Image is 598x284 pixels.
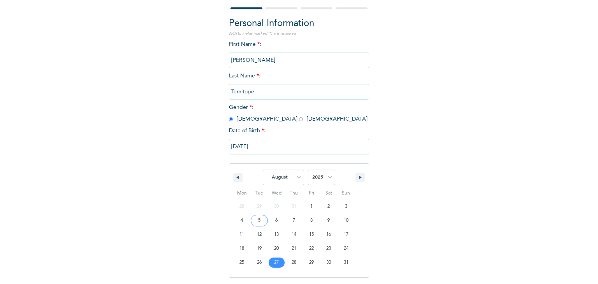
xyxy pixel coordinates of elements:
button: 12 [251,228,268,242]
button: 30 [320,256,338,270]
button: 5 [251,214,268,228]
input: Enter your last name [229,84,369,100]
button: 24 [337,242,355,256]
p: NOTE: Fields marked (*) are required [229,31,369,37]
span: 23 [326,242,331,256]
h2: Personal Information [229,17,369,31]
span: Tue [251,187,268,200]
button: 11 [233,228,251,242]
span: 28 [292,256,296,270]
span: Mon [233,187,251,200]
button: 28 [285,256,303,270]
span: 10 [344,214,348,228]
span: 22 [309,242,314,256]
span: 11 [239,228,244,242]
button: 3 [337,200,355,214]
span: First Name : [229,42,369,63]
span: 18 [239,242,244,256]
button: 14 [285,228,303,242]
span: 15 [309,228,314,242]
button: 15 [303,228,320,242]
button: 9 [320,214,338,228]
span: 3 [345,200,347,214]
span: Sun [337,187,355,200]
button: 27 [268,256,285,270]
button: 22 [303,242,320,256]
button: 8 [303,214,320,228]
button: 19 [251,242,268,256]
button: 6 [268,214,285,228]
button: 26 [251,256,268,270]
button: 16 [320,228,338,242]
button: 18 [233,242,251,256]
span: 9 [327,214,330,228]
span: 25 [239,256,244,270]
button: 20 [268,242,285,256]
span: Fri [303,187,320,200]
span: Date of Birth : [229,127,266,135]
span: 5 [258,214,260,228]
span: 31 [344,256,348,270]
span: Gender : [DEMOGRAPHIC_DATA] [DEMOGRAPHIC_DATA] [229,105,368,122]
span: Last Name : [229,73,369,95]
span: 24 [344,242,348,256]
button: 13 [268,228,285,242]
button: 2 [320,200,338,214]
span: 14 [292,228,296,242]
button: 31 [337,256,355,270]
button: 23 [320,242,338,256]
span: 2 [327,200,330,214]
span: 20 [274,242,279,256]
span: 7 [293,214,295,228]
span: 27 [274,256,279,270]
span: 12 [257,228,262,242]
span: 16 [326,228,331,242]
span: 1 [310,200,313,214]
button: 29 [303,256,320,270]
span: Thu [285,187,303,200]
button: 1 [303,200,320,214]
span: 4 [241,214,243,228]
span: 30 [326,256,331,270]
input: Enter your first name [229,53,369,68]
button: 4 [233,214,251,228]
span: Wed [268,187,285,200]
span: 6 [275,214,278,228]
span: 26 [257,256,262,270]
button: 21 [285,242,303,256]
button: 7 [285,214,303,228]
span: 29 [309,256,314,270]
span: 21 [292,242,296,256]
span: 13 [274,228,279,242]
button: 17 [337,228,355,242]
button: 25 [233,256,251,270]
button: 10 [337,214,355,228]
span: 19 [257,242,262,256]
span: 17 [344,228,348,242]
input: DD-MM-YYYY [229,139,369,154]
span: Sat [320,187,338,200]
span: 8 [310,214,313,228]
